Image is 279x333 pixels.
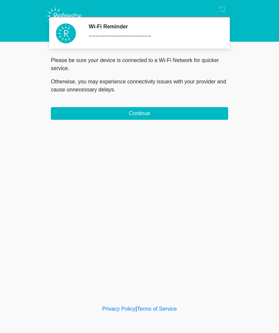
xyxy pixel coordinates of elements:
a: | [135,306,137,312]
div: ~~~~~~~~~~~~~~~~~~~~ [89,32,218,40]
p: Otherwise, you may experience connectivity issues with your provider and cause unnecessary delays [51,78,228,94]
img: Refresh RX Logo [44,5,85,27]
button: Continue [51,107,228,120]
span: . [114,87,115,92]
p: Please be sure your device is connected to a Wi-Fi Network for quicker service. [51,56,228,72]
img: Agent Avatar [56,23,76,43]
a: Privacy Policy [102,306,136,312]
a: Terms of Service [137,306,177,312]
